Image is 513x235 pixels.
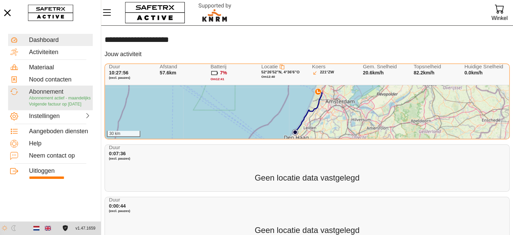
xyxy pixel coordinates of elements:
span: Geen locatie data vastgelegd [255,173,360,182]
button: English [42,222,54,234]
span: 52°26'52"N, 4°36'6"O [261,70,300,74]
span: (excl. pauzes) [109,209,152,213]
img: ModeLight.svg [2,225,7,231]
div: Neem contact op [29,152,91,160]
h5: Jouw activiteit [105,50,142,58]
img: Activities.svg [10,48,18,56]
button: v1.47.1659 [72,223,99,234]
span: Gem. Snelheid [363,64,406,70]
img: Help.svg [10,140,18,148]
span: Volgende factuur op [DATE] [29,102,81,107]
span: Om 12:40 [261,75,275,78]
span: 10:27:56 [109,70,129,75]
span: Locatie [261,64,278,69]
span: Duur [109,145,152,150]
span: Geen locatie data vastgelegd [255,226,360,235]
img: en.svg [45,225,51,231]
div: 30 km [107,131,140,137]
div: Dashboard [29,37,91,44]
div: Materiaal [29,64,91,71]
a: Licentieovereenkomst [61,225,70,231]
div: Aangeboden diensten [29,128,91,135]
img: nl.svg [33,225,39,231]
span: 20.6km/h [363,70,384,75]
span: Koers [312,64,355,70]
span: 7% [220,70,227,75]
span: 0.0km/h [464,70,508,76]
span: Afstand [160,64,203,70]
div: Uitloggen [29,167,91,175]
img: RescueLogo.svg [191,2,239,24]
span: 0:07:36 [109,151,126,156]
span: Duur [109,64,152,70]
span: Topsnelheid [414,64,457,70]
img: ContactUs.svg [10,152,18,160]
div: Winkel [491,14,508,23]
span: Duur [109,197,152,203]
img: Equipment.svg [10,63,18,71]
span: 0:00:44 [109,203,126,209]
img: PathDirectionCurrent.svg [315,88,321,95]
img: ModeDark.svg [11,225,17,231]
span: Batterij [210,64,254,70]
div: Help [29,140,91,147]
span: Abonnement actief - maandelijks [29,96,91,100]
img: PathStart.svg [292,129,298,135]
div: Activiteiten [29,49,91,56]
span: (excl. pauzes) [109,76,152,80]
span: Huidige Snelheid [464,64,508,70]
button: Menu [101,5,118,20]
span: ZW [328,70,334,76]
img: Subscription.svg [10,88,18,96]
span: 221° [320,70,328,76]
span: 82.2km/h [414,70,434,75]
span: (excl. pauzes) [109,157,152,161]
span: Om 12:41 [210,77,224,81]
span: 57.6km [160,70,176,75]
div: Abonnement [29,88,91,96]
div: Instellingen [29,113,59,120]
div: Nood contacten [29,76,91,84]
button: Dutch [31,222,42,234]
span: v1.47.1659 [76,225,95,232]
